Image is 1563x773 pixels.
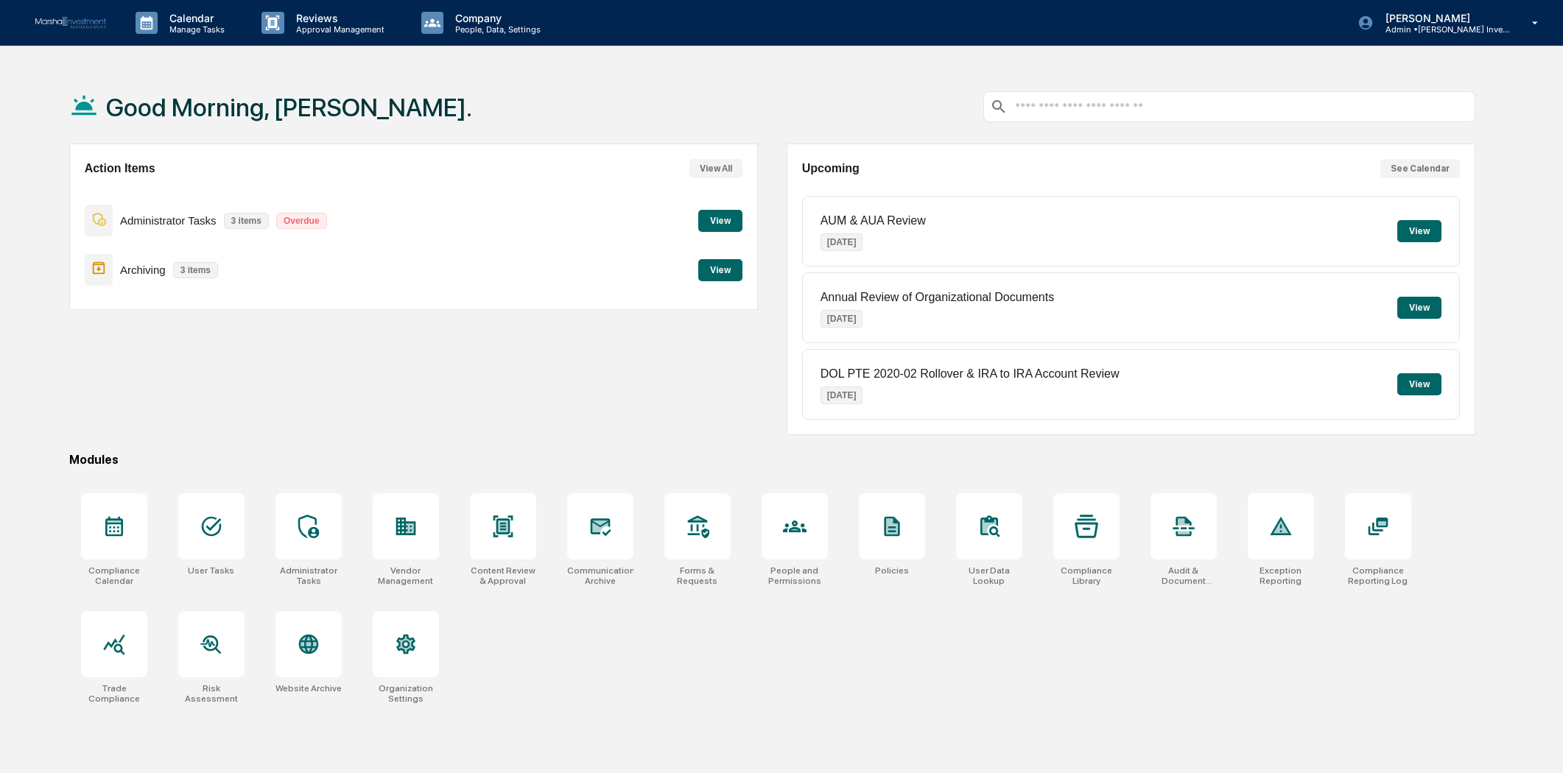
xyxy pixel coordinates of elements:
p: Reviews [284,12,392,24]
a: View [698,213,742,227]
p: AUM & AUA Review [821,214,926,227]
div: Communications Archive [567,565,633,586]
p: Calendar [158,12,232,24]
button: View [1397,220,1441,242]
p: Manage Tasks [158,24,232,35]
div: Modules [69,453,1476,467]
div: Compliance Calendar [81,565,147,586]
div: User Tasks [188,565,234,576]
p: Approval Management [284,24,392,35]
div: Audit & Document Logs [1151,565,1217,586]
h2: Action Items [85,162,155,175]
div: Compliance Library [1053,565,1120,586]
button: View All [689,159,742,178]
h2: Upcoming [802,162,860,175]
button: View [1397,297,1441,319]
p: Admin • [PERSON_NAME] Investment Management [1374,24,1511,35]
div: Trade Compliance [81,683,147,704]
p: Administrator Tasks [120,214,217,227]
a: View [698,262,742,276]
button: See Calendar [1380,159,1460,178]
p: 3 items [173,262,218,278]
div: Risk Assessment [178,683,245,704]
div: Vendor Management [373,565,439,586]
div: Website Archive [275,683,342,693]
button: View [1397,373,1441,395]
p: Archiving [120,264,166,276]
p: [PERSON_NAME] [1374,12,1511,24]
p: 3 items [224,213,269,229]
button: View [698,210,742,232]
div: User Data Lookup [956,565,1022,586]
img: logo [35,17,106,29]
h1: Good Morning, [PERSON_NAME]. [106,93,472,122]
div: Administrator Tasks [275,565,342,586]
div: Organization Settings [373,683,439,704]
p: Annual Review of Organizational Documents [821,291,1055,304]
p: [DATE] [821,233,863,251]
p: [DATE] [821,310,863,328]
p: DOL PTE 2020-02 Rollover & IRA to IRA Account Review [821,367,1120,381]
button: View [698,259,742,281]
div: Compliance Reporting Log [1345,565,1411,586]
div: Forms & Requests [664,565,731,586]
div: People and Permissions [762,565,828,586]
p: [DATE] [821,386,863,404]
div: Exception Reporting [1248,565,1314,586]
div: Policies [875,565,909,576]
p: Company [443,12,548,24]
p: People, Data, Settings [443,24,548,35]
div: Content Review & Approval [470,565,536,586]
p: Overdue [276,213,327,229]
